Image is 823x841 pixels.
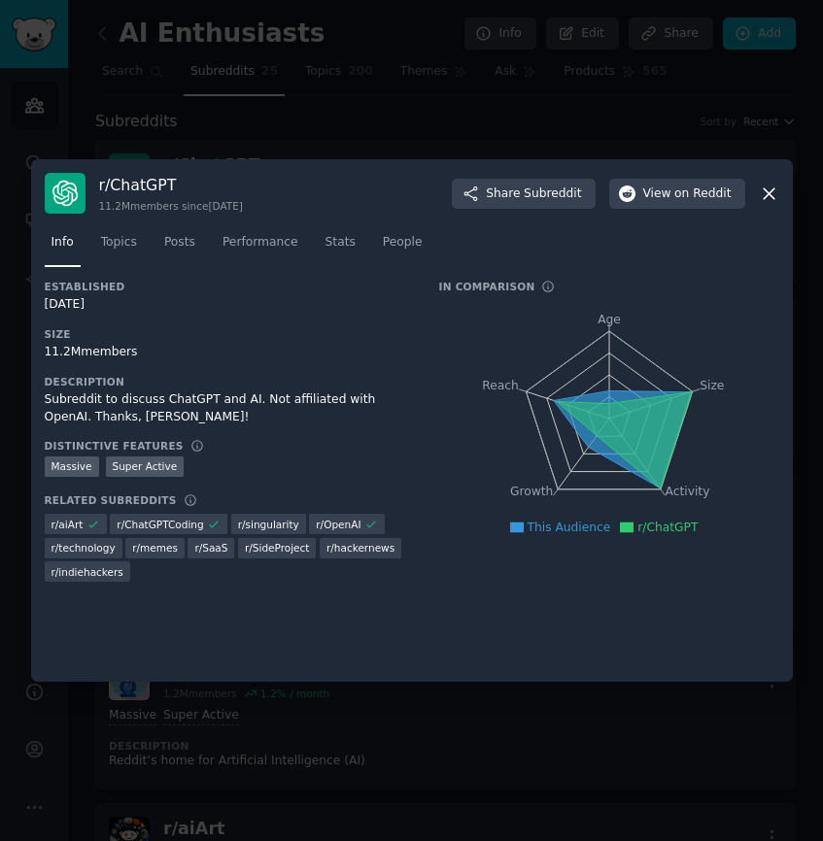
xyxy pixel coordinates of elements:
[99,199,243,213] div: 11.2M members since [DATE]
[99,175,243,195] h3: r/ ChatGPT
[51,565,123,579] span: r/ indiehackers
[51,518,84,531] span: r/ aiArt
[51,234,74,252] span: Info
[45,456,99,477] div: Massive
[45,173,86,214] img: ChatGPT
[643,185,732,203] span: View
[316,518,360,531] span: r/ OpenAI
[45,344,412,361] div: 11.2M members
[383,234,423,252] span: People
[319,227,362,267] a: Stats
[132,541,178,555] span: r/ memes
[238,518,299,531] span: r/ singularity
[94,227,144,267] a: Topics
[598,313,621,326] tspan: Age
[45,391,412,425] div: Subreddit to discuss ChatGPT and AI. Not affiliated with OpenAI. Thanks, [PERSON_NAME]!
[51,541,116,555] span: r/ technology
[637,521,698,534] span: r/ChatGPT
[117,518,203,531] span: r/ ChatGPTCoding
[194,541,227,555] span: r/ SaaS
[245,541,310,555] span: r/ SideProject
[45,227,81,267] a: Info
[452,179,595,210] button: ShareSubreddit
[486,185,581,203] span: Share
[528,521,611,534] span: This Audience
[439,280,535,293] h3: In Comparison
[674,185,731,203] span: on Reddit
[216,227,305,267] a: Performance
[665,486,709,499] tspan: Activity
[326,234,356,252] span: Stats
[223,234,298,252] span: Performance
[609,179,745,210] button: Viewon Reddit
[45,493,177,507] h3: Related Subreddits
[700,379,724,392] tspan: Size
[326,541,394,555] span: r/ hackernews
[106,456,185,477] div: Super Active
[45,439,184,453] h3: Distinctive Features
[45,280,412,293] h3: Established
[45,296,412,314] div: [DATE]
[101,234,137,252] span: Topics
[45,327,412,341] h3: Size
[157,227,202,267] a: Posts
[510,486,553,499] tspan: Growth
[164,234,195,252] span: Posts
[524,185,581,203] span: Subreddit
[376,227,429,267] a: People
[45,375,412,388] h3: Description
[482,379,519,392] tspan: Reach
